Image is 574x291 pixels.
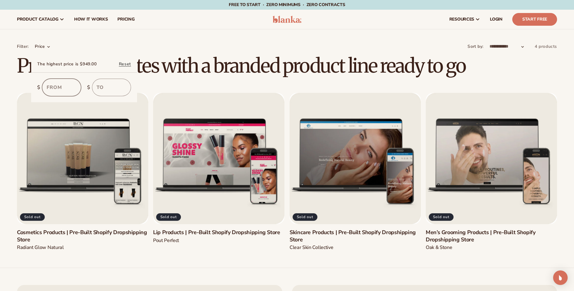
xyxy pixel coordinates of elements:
a: product catalog [12,10,69,29]
a: How It Works [69,10,113,29]
span: $ [37,83,41,92]
a: pricing [113,10,139,29]
summary: Price [35,43,51,50]
span: pricing [117,17,134,22]
span: product catalog [17,17,58,22]
a: resources [444,10,485,29]
span: resources [449,17,474,22]
a: LOGIN [485,10,507,29]
span: Free to start · ZERO minimums · ZERO contracts [229,2,345,8]
span: How It Works [74,17,108,22]
span: The highest price is $949.00 [37,60,97,68]
span: $ [87,83,90,92]
a: Start Free [512,13,557,26]
div: Open Intercom Messenger [553,270,568,285]
img: logo [273,16,301,23]
span: LOGIN [490,17,503,22]
a: Reset [119,60,131,68]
